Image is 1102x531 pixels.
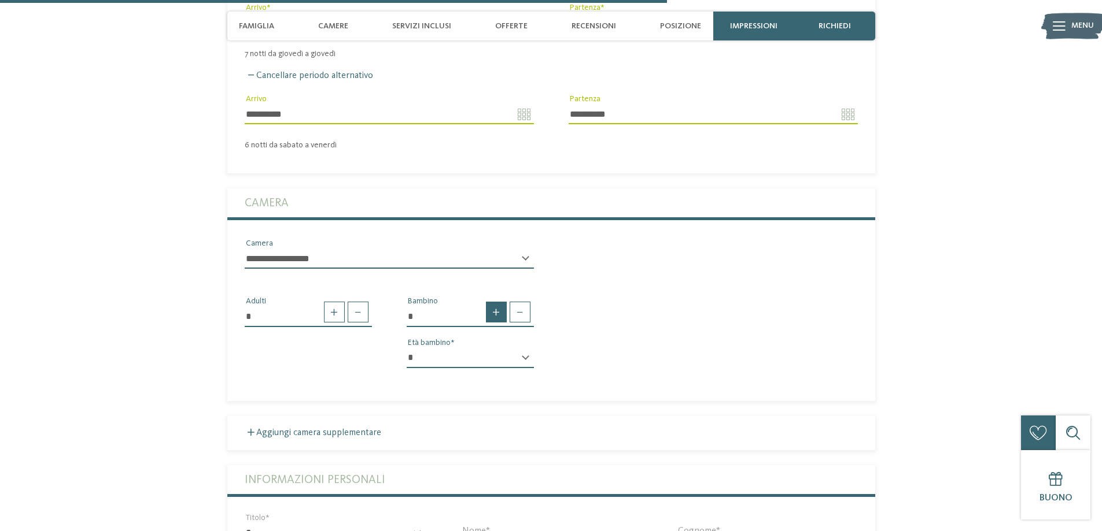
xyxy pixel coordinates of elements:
[495,21,528,31] span: Offerte
[392,21,451,31] span: Servizi inclusi
[1040,493,1072,503] span: Buono
[239,21,274,31] span: Famiglia
[227,49,875,59] div: 7 notti da giovedì a giovedì
[572,21,616,31] span: Recensioni
[245,465,858,494] label: Informazioni personali
[1021,450,1090,519] a: Buono
[245,71,373,80] label: Cancellare periodo alternativo
[819,21,851,31] span: richiedi
[730,21,777,31] span: Impressioni
[660,21,701,31] span: Posizione
[227,140,875,150] div: 6 notti da sabato a venerdì
[245,188,858,217] label: Camera
[318,21,348,31] span: Camere
[245,428,381,437] label: Aggiungi camera supplementare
